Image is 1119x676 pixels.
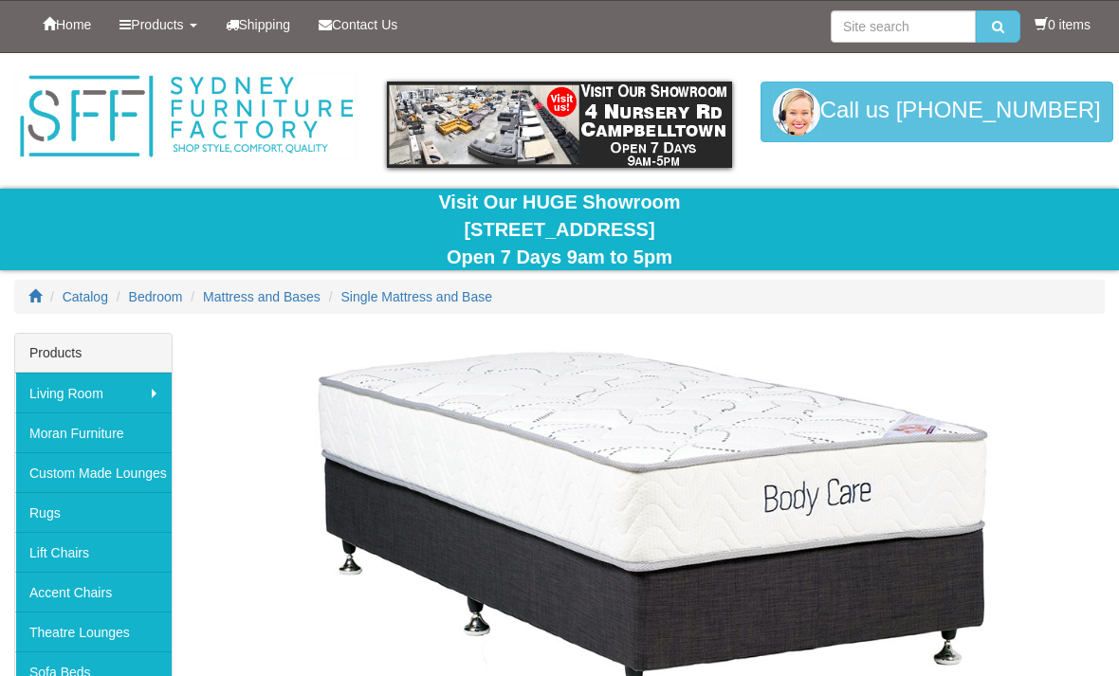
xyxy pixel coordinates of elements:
[63,289,108,304] a: Catalog
[211,1,305,48] a: Shipping
[14,72,358,161] img: Sydney Furniture Factory
[105,1,211,48] a: Products
[15,452,172,492] a: Custom Made Lounges
[28,1,105,48] a: Home
[332,17,397,32] span: Contact Us
[239,17,291,32] span: Shipping
[15,572,172,612] a: Accent Chairs
[203,289,321,304] a: Mattress and Bases
[129,289,183,304] a: Bedroom
[15,532,172,572] a: Lift Chairs
[1035,15,1091,34] li: 0 items
[56,17,91,32] span: Home
[387,82,731,168] img: showroom.gif
[831,10,976,43] input: Site search
[15,492,172,532] a: Rugs
[14,189,1105,270] div: Visit Our HUGE Showroom [STREET_ADDRESS] Open 7 Days 9am to 5pm
[15,612,172,651] a: Theatre Lounges
[15,334,172,373] div: Products
[15,412,172,452] a: Moran Furniture
[131,17,183,32] span: Products
[304,1,412,48] a: Contact Us
[15,373,172,412] a: Living Room
[341,289,493,304] a: Single Mattress and Base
